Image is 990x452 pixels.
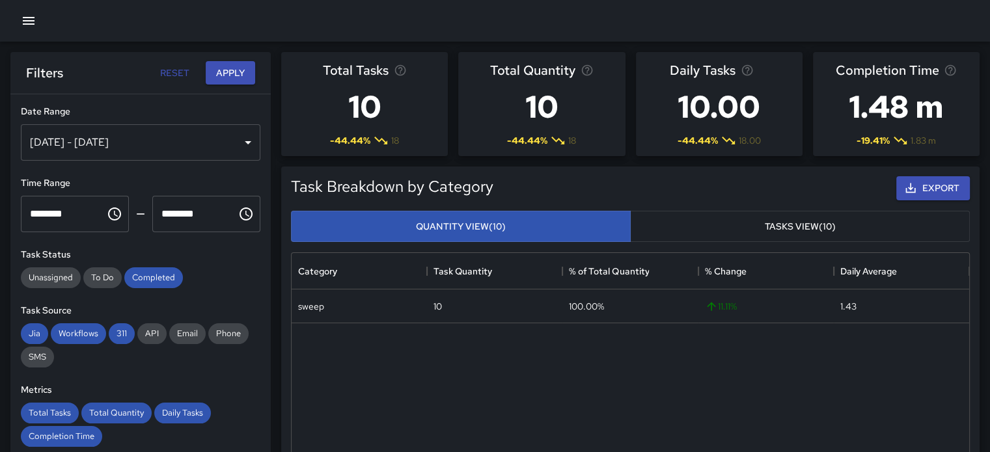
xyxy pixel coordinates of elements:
span: Jia [21,328,48,339]
div: Completed [124,267,183,288]
h3: 1.48 m [835,81,957,133]
span: 18 [391,134,399,147]
span: 311 [109,328,135,339]
div: 1.43 [840,300,857,313]
div: Jia [21,323,48,344]
svg: Total number of tasks in the selected period, compared to the previous period. [394,64,407,77]
span: -44.44 % [678,134,718,147]
div: Task Quantity [427,253,562,289]
button: Export [896,176,970,200]
div: SMS [21,347,54,367]
span: Completion Time [835,60,939,81]
div: % of Total Quantity [562,253,698,289]
span: Unassigned [21,272,81,283]
h6: Metrics [21,383,260,397]
div: 311 [109,323,135,344]
svg: Total task quantity in the selected period, compared to the previous period. [581,64,594,77]
div: API [137,323,167,344]
div: % Change [698,253,834,289]
button: Apply [206,61,255,85]
button: Choose time, selected time is 12:00 AM [102,201,128,227]
div: Unassigned [21,267,81,288]
span: To Do [83,272,122,283]
button: Choose time, selected time is 11:59 PM [233,201,259,227]
div: Workflows [51,323,106,344]
span: Total Quantity [81,407,152,418]
div: Daily Average [834,253,969,289]
div: Completion Time [21,426,102,447]
div: Total Quantity [81,403,152,423]
div: Task Quantity [433,253,492,289]
h6: Task Source [21,304,260,318]
div: To Do [83,267,122,288]
span: Workflows [51,328,106,339]
h3: 10.00 [670,81,768,133]
div: 100.00% [569,300,604,313]
div: [DATE] - [DATE] [21,124,260,161]
h5: Task Breakdown by Category [291,176,493,197]
span: -19.41 % [857,134,890,147]
h3: 10 [490,81,594,133]
svg: Average number of tasks per day in the selected period, compared to the previous period. [741,64,754,77]
h6: Task Status [21,248,260,262]
h6: Time Range [21,176,260,191]
span: Completed [124,272,183,283]
span: Email [169,328,206,339]
span: Total Quantity [490,60,575,81]
button: Tasks View(10) [630,211,970,243]
span: Total Tasks [323,60,389,81]
span: -44.44 % [330,134,370,147]
span: 18.00 [739,134,761,147]
h6: Date Range [21,105,260,119]
div: % of Total Quantity [569,253,649,289]
span: Daily Tasks [154,407,211,418]
span: 18 [568,134,576,147]
div: Total Tasks [21,403,79,423]
button: Quantity View(10) [291,211,631,243]
h3: 10 [323,81,407,133]
div: Category [292,253,427,289]
span: -44.44 % [507,134,547,147]
span: Daily Tasks [670,60,736,81]
h6: Filters [26,62,63,83]
div: Phone [208,323,249,344]
button: Reset [154,61,195,85]
svg: Average time taken to complete tasks in the selected period, compared to the previous period. [944,64,957,77]
div: sweep [298,300,324,313]
span: Phone [208,328,249,339]
div: Category [298,253,337,289]
div: % Change [705,253,747,289]
span: API [137,328,167,339]
div: Daily Average [840,253,897,289]
div: Email [169,323,206,344]
span: SMS [21,351,54,362]
span: 11.11 % [705,300,737,313]
span: Completion Time [21,431,102,442]
div: Daily Tasks [154,403,211,423]
span: Total Tasks [21,407,79,418]
span: 1.83 m [911,134,936,147]
div: 10 [433,300,442,313]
